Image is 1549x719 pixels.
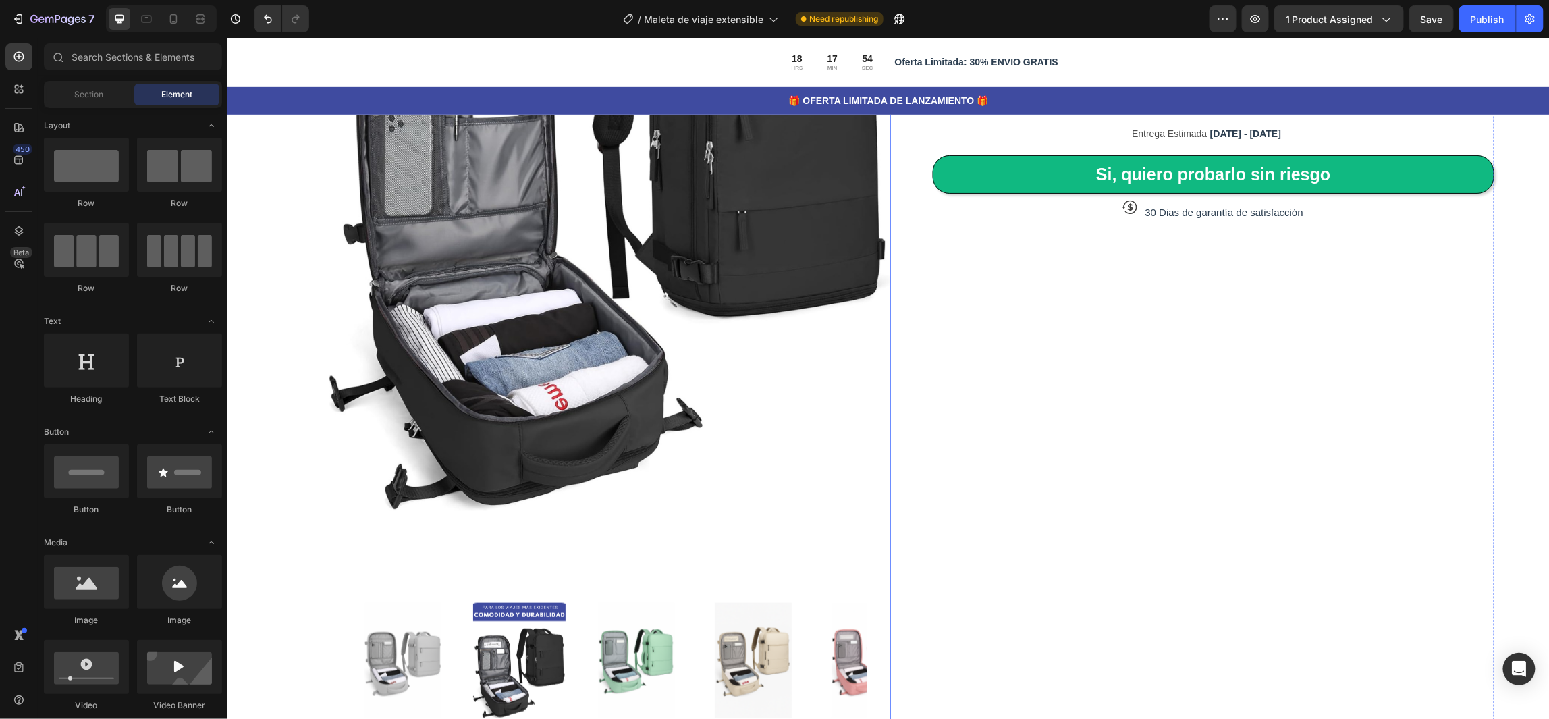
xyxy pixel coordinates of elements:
span: Media [44,537,67,549]
div: Image [44,614,129,627]
span: [DATE] - [DATE] [983,90,1054,101]
span: Element [161,88,192,101]
button: Publish [1459,5,1516,32]
div: Video Banner [137,699,222,712]
button: Carousel Back Arrow [103,616,116,629]
span: Save [1421,14,1443,25]
button: 7 [5,5,101,32]
span: / [638,12,641,26]
span: Toggle open [200,421,222,443]
div: Row [44,197,129,209]
span: Button [44,426,69,438]
button: Save [1409,5,1454,32]
div: Undo/Redo [254,5,309,32]
span: Need republishing [809,13,878,25]
button: <p>Si, quiero probarlo sin riesgo</p> [705,117,1268,156]
span: Layout [44,119,70,132]
span: Maleta de viaje extensible [644,12,763,26]
div: Button [44,504,129,516]
p: Si, quiero probarlo sin riesgo [869,126,1103,148]
span: Toggle open [200,532,222,554]
span: 1 product assigned [1286,12,1374,26]
div: Video [44,699,129,712]
div: Heading [44,393,129,405]
div: 450 [13,144,32,155]
div: Image [137,614,222,627]
div: Row [137,282,222,294]
span: Text [44,315,61,327]
span: Toggle open [200,311,222,332]
div: Beta [10,247,32,258]
button: Carousel Next Arrow [649,616,661,629]
div: Publish [1471,12,1504,26]
div: Row [44,282,129,294]
span: Toggle open [200,115,222,136]
p: 7 [88,11,94,27]
input: Search Sections & Elements [44,43,222,70]
span: Entrega Estimada [904,90,979,101]
div: Button [137,504,222,516]
div: Text Block [137,393,222,405]
p: 30 Dias de garantía de satisfacción [918,168,1076,182]
div: Open Intercom Messenger [1503,653,1536,685]
div: Row [137,197,222,209]
button: 1 product assigned [1274,5,1404,32]
span: Section [75,88,104,101]
button: Carousel Next Arrow [636,114,653,130]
